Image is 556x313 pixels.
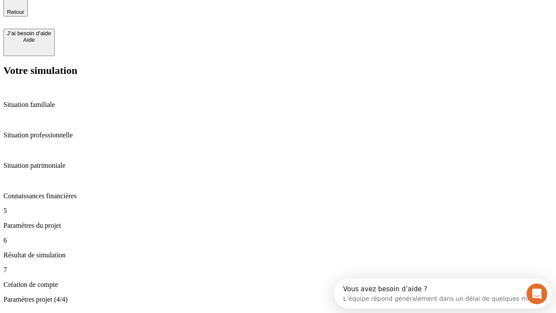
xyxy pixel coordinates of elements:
iframe: Intercom live chat [526,283,547,304]
h2: Votre simulation [3,65,553,77]
p: Résultat de simulation [3,251,553,259]
p: Paramètres projet (4/4) [3,296,553,303]
div: L’équipe répond généralement dans un délai de quelques minutes. [9,14,214,23]
p: Connaissances financières [3,192,553,200]
div: J’ai besoin d'aide [7,30,51,37]
span: Retour [7,9,24,15]
div: Aide [7,37,51,43]
p: Création de compte [3,281,553,289]
p: 7 [3,266,553,274]
p: Situation familiale [3,101,553,109]
div: Vous avez besoin d’aide ? [9,7,214,14]
p: 5 [3,207,553,215]
p: Paramètres du projet [3,222,553,230]
div: Ouvrir le Messenger Intercom [3,3,239,27]
button: J’ai besoin d'aideAide [3,29,55,56]
p: 6 [3,236,553,244]
p: Situation patrimoniale [3,162,553,170]
p: Situation professionnelle [3,131,553,139]
iframe: Intercom live chat discovery launcher [334,278,552,309]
